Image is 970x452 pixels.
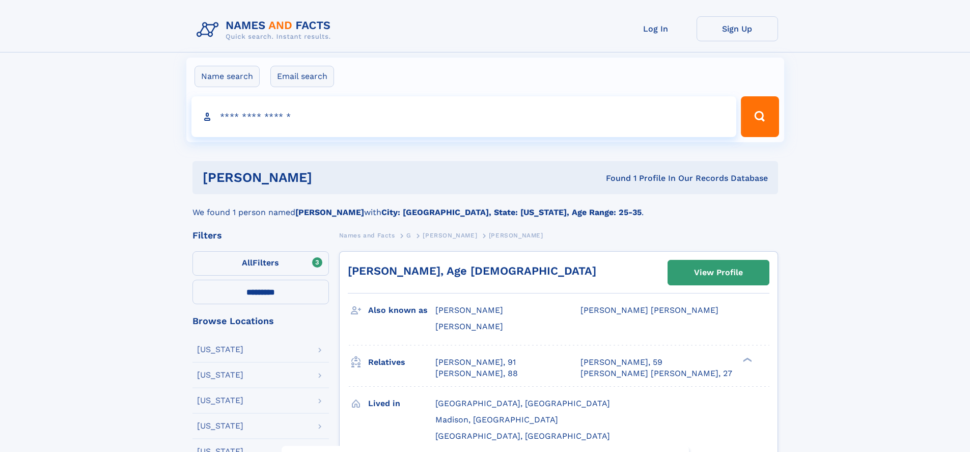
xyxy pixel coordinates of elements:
[192,231,329,240] div: Filters
[339,229,395,242] a: Names and Facts
[381,207,642,217] b: City: [GEOGRAPHIC_DATA], State: [US_STATE], Age Range: 25-35
[740,356,753,363] div: ❯
[435,415,558,424] span: Madison, [GEOGRAPHIC_DATA]
[192,316,329,326] div: Browse Locations
[435,368,518,379] a: [PERSON_NAME], 88
[197,396,243,405] div: [US_STATE]
[242,258,253,268] span: All
[192,16,339,44] img: Logo Names and Facts
[197,345,243,354] div: [US_STATE]
[348,264,596,277] a: [PERSON_NAME], Age [DEMOGRAPHIC_DATA]
[435,357,516,368] a: [PERSON_NAME], 91
[406,232,411,239] span: G
[423,232,477,239] span: [PERSON_NAME]
[694,261,743,284] div: View Profile
[697,16,778,41] a: Sign Up
[435,322,503,331] span: [PERSON_NAME]
[197,422,243,430] div: [US_STATE]
[668,260,769,285] a: View Profile
[197,371,243,379] div: [US_STATE]
[203,171,459,184] h1: [PERSON_NAME]
[192,194,778,219] div: We found 1 person named with .
[580,305,718,315] span: [PERSON_NAME] [PERSON_NAME]
[423,229,477,242] a: [PERSON_NAME]
[406,229,411,242] a: G
[368,395,435,412] h3: Lived in
[368,354,435,371] h3: Relatives
[580,357,662,368] a: [PERSON_NAME], 59
[195,66,260,87] label: Name search
[435,305,503,315] span: [PERSON_NAME]
[295,207,364,217] b: [PERSON_NAME]
[435,398,610,408] span: [GEOGRAPHIC_DATA], [GEOGRAPHIC_DATA]
[459,173,768,184] div: Found 1 Profile In Our Records Database
[435,431,610,441] span: [GEOGRAPHIC_DATA], [GEOGRAPHIC_DATA]
[368,302,435,319] h3: Also known as
[615,16,697,41] a: Log In
[489,232,543,239] span: [PERSON_NAME]
[191,96,737,137] input: search input
[270,66,334,87] label: Email search
[741,96,779,137] button: Search Button
[192,251,329,276] label: Filters
[580,368,732,379] a: [PERSON_NAME] [PERSON_NAME], 27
